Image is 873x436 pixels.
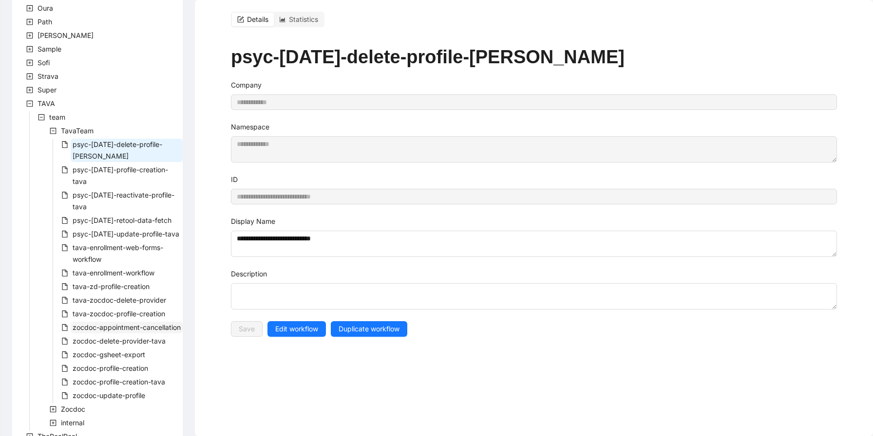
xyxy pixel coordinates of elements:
span: Rothman [36,30,95,41]
span: zocdoc-appointment-cancellation [73,323,181,331]
span: zocdoc-profile-creation-tava [73,378,165,386]
span: psyc-today-delete-profile-tava [71,139,183,162]
span: tava-zd-profile-creation [73,282,150,291]
span: TavaTeam [61,127,94,135]
span: Statistics [289,15,318,23]
span: zocdoc-gsheet-export [71,349,147,361]
span: plus-square [26,46,33,53]
span: Path [36,16,54,28]
span: psyc-[DATE]-update-profile-tava [73,230,179,238]
span: zocdoc-update-profile [73,391,145,400]
span: Save [239,324,255,334]
span: psyc-[DATE]-reactivate-profile-tava [73,191,174,211]
span: zocdoc-update-profile [71,390,147,401]
span: file [61,379,68,385]
h1: psyc-[DATE]-delete-profile-[PERSON_NAME] [231,46,837,68]
span: file [61,392,68,399]
textarea: Display Name [231,231,837,257]
span: Strava [36,71,60,82]
span: file [61,244,68,251]
span: psyc-today-update-profile-tava [71,228,181,240]
span: area-chart [279,16,286,23]
span: psyc-[DATE]-retool-data-fetch [73,216,171,224]
input: Company [231,94,837,110]
span: plus-square [26,5,33,12]
label: Display Name [231,216,275,227]
span: zocdoc-delete-provider-tava [73,337,166,345]
span: Path [38,18,52,26]
span: Sofi [38,58,50,67]
button: Duplicate workflow [331,321,407,337]
textarea: Namespace [231,136,837,163]
span: [PERSON_NAME] [38,31,94,39]
span: Oura [38,4,53,12]
span: Super [36,84,58,96]
span: file [61,310,68,317]
span: file [61,192,68,199]
label: Company [231,80,262,91]
span: zocdoc-gsheet-export [73,350,145,359]
span: psyc-today-retool-data-fetch [71,215,173,226]
span: minus-square [38,114,45,121]
span: tava-enrollment-web-forms-workflow [71,242,183,265]
span: plus-square [26,18,33,25]
span: file [61,365,68,372]
span: Details [247,15,268,23]
span: plus-square [26,59,33,66]
button: Save [231,321,263,337]
span: form [237,16,244,23]
span: psyc-[DATE]-delete-profile-[PERSON_NAME] [73,140,162,160]
span: tava-zocdoc-profile-creation [71,308,167,320]
textarea: Description [231,283,837,309]
label: Description [231,269,267,279]
button: Edit workflow [267,321,326,337]
span: minus-square [26,100,33,107]
span: Strava [38,72,58,80]
span: zocdoc-delete-provider-tava [71,335,168,347]
span: file [61,338,68,345]
span: tava-zocdoc-delete-provider [71,294,168,306]
span: file [61,166,68,173]
span: internal [61,418,84,427]
span: tava-enrollment-workflow [73,269,154,277]
span: zocdoc-appointment-cancellation [71,322,183,333]
span: plus-square [26,87,33,93]
span: file [61,141,68,148]
label: ID [231,174,238,185]
span: TAVA [36,98,57,109]
span: psyc-[DATE]-profile-creation-tava [73,165,168,185]
span: tava-zocdoc-profile-creation [73,309,165,318]
span: tava-enrollment-web-forms-workflow [73,243,163,263]
span: plus-square [26,73,33,80]
input: ID [231,189,837,204]
span: tava-enrollment-workflow [71,267,156,279]
span: psyc-today-profile-creation-tava [71,164,183,187]
span: Sofi [36,57,52,69]
span: plus-square [50,419,57,426]
span: psyc-today-reactivate-profile-tava [71,189,183,213]
span: Sample [36,43,63,55]
span: file [61,351,68,358]
span: Zocdoc [61,405,85,413]
span: tava-zd-profile-creation [71,281,152,292]
span: zocdoc-profile-creation [73,364,148,372]
span: plus-square [26,32,33,39]
span: TavaTeam [59,125,95,137]
span: team [49,113,65,121]
span: Sample [38,45,61,53]
span: file [61,324,68,331]
span: Oura [36,2,55,14]
span: file [61,297,68,304]
span: Edit workflow [275,324,318,334]
label: Namespace [231,122,269,132]
span: tava-zocdoc-delete-provider [73,296,166,304]
span: Super [38,86,57,94]
span: zocdoc-profile-creation-tava [71,376,167,388]
span: zocdoc-profile-creation [71,363,150,374]
span: Duplicate workflow [339,324,399,334]
span: file [61,270,68,276]
span: file [61,231,68,237]
span: minus-square [50,127,57,134]
span: TAVA [38,99,55,108]
span: internal [59,417,86,429]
